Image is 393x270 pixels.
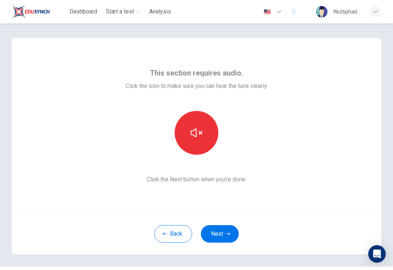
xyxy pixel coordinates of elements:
[12,4,67,19] a: EduSynch logo
[106,7,134,16] span: Start a test
[368,245,386,263] div: Open Intercom Messenger
[126,175,268,184] span: Click the Next button when you’re done.
[201,225,239,243] button: Next
[333,7,361,16] div: Wuttiphad Chompoonich
[70,7,97,16] span: Dashboard
[126,82,268,90] span: Click the icon to make sure you can hear the tune clearly.
[150,67,243,79] span: This section requires audio.
[154,225,192,243] button: Back
[103,5,143,18] button: Start a test
[263,9,272,15] img: en
[12,4,50,19] img: EduSynch logo
[67,5,100,18] button: Dashboard
[146,5,174,18] button: Analysis
[316,6,327,18] img: Profile picture
[149,7,171,16] span: Analysis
